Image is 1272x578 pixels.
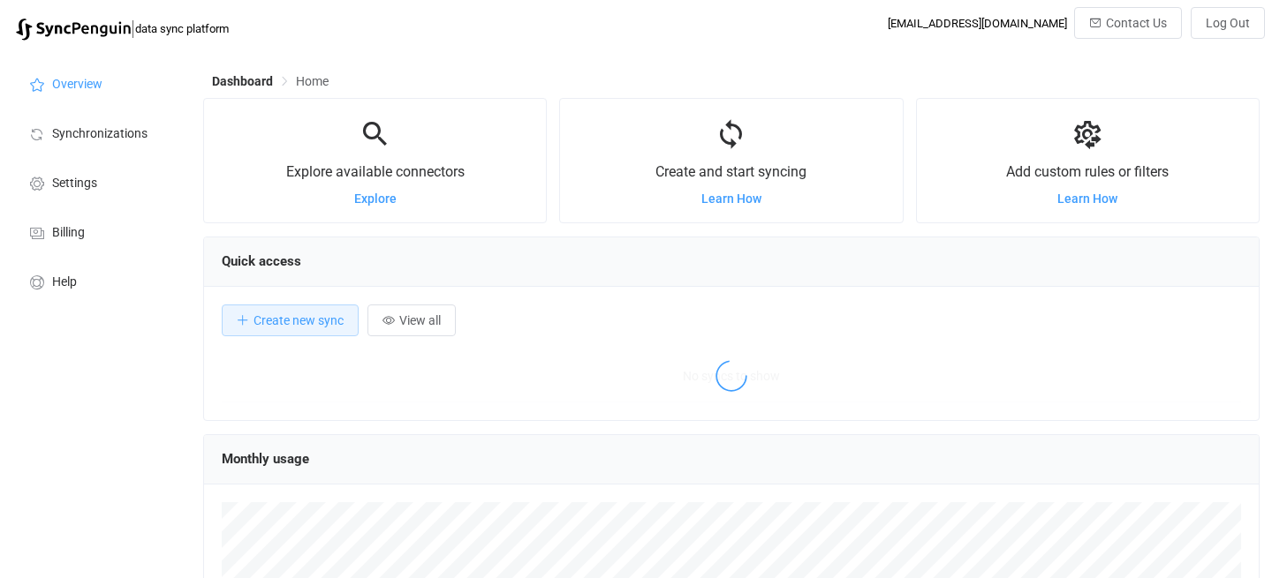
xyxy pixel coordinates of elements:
[9,58,185,108] a: Overview
[52,127,148,141] span: Synchronizations
[9,108,185,157] a: Synchronizations
[286,163,465,180] span: Explore available connectors
[399,313,441,327] span: View all
[16,19,131,41] img: syncpenguin.svg
[52,275,77,289] span: Help
[655,163,806,180] span: Create and start syncing
[222,451,309,467] span: Monthly usage
[222,253,301,269] span: Quick access
[1006,163,1169,180] span: Add custom rules or filters
[701,191,761,206] a: Learn How
[131,16,135,41] span: |
[9,206,185,256] a: Billing
[135,22,229,35] span: data sync platform
[367,304,456,336] button: View all
[254,313,344,327] span: Create new sync
[52,226,85,240] span: Billing
[9,157,185,206] a: Settings
[212,74,273,88] span: Dashboard
[1106,16,1167,30] span: Contact Us
[296,74,329,88] span: Home
[888,17,1067,30] div: [EMAIL_ADDRESS][DOMAIN_NAME]
[9,256,185,305] a: Help
[1191,7,1265,39] button: Log Out
[1074,7,1182,39] button: Contact Us
[212,75,329,87] div: Breadcrumb
[222,304,359,336] button: Create new sync
[354,191,397,206] a: Explore
[52,176,97,191] span: Settings
[1206,16,1250,30] span: Log Out
[52,78,102,92] span: Overview
[16,16,229,41] a: |data sync platform
[1057,191,1117,206] a: Learn How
